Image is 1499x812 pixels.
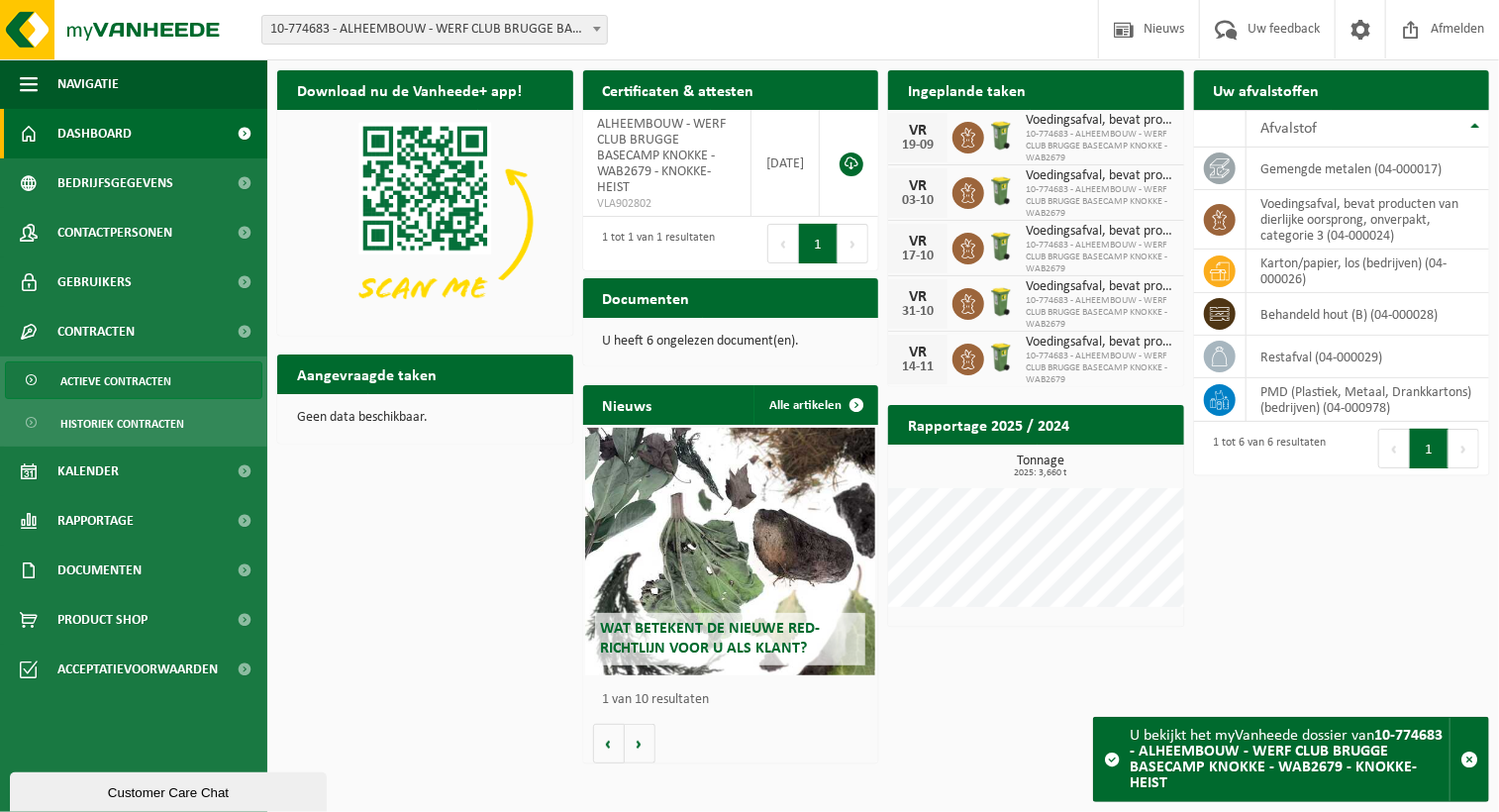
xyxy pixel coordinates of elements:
[593,222,716,265] div: 1 tot 1 van 1 resultaten
[898,468,1184,478] span: 2025: 3,660 t
[1026,168,1174,184] span: Voedingsafval, bevat producten van dierlijke oorsprong, onverpakt, categorie 3
[60,362,171,400] span: Actieve contracten
[898,123,938,139] div: VR
[984,341,1018,374] img: WB-0140-HPE-GN-50
[898,178,938,194] div: VR
[583,70,774,109] h2: Certificaten & attesten
[898,455,1184,478] h3: Tonnage
[603,335,859,349] p: U heeft 6 ongelezen document(en).
[57,595,148,645] span: Product Shop
[751,110,820,217] td: [DATE]
[1410,429,1449,468] button: 1
[1194,70,1340,109] h2: Uw afvalstoffen
[1247,190,1490,250] td: voedingsafval, bevat producten van dierlijke oorsprong, onverpakt, categorie 3 (04-000024)
[984,119,1018,152] img: WB-0140-HPE-GN-50
[277,110,573,332] img: Download de VHEPlus App
[1026,224,1174,240] span: Voedingsafval, bevat producten van dierlijke oorsprong, onverpakt, categorie 3
[898,194,938,208] div: 03-10
[1026,351,1174,386] span: 10-774683 - ALHEEMBOUW - WERF CLUB BRUGGE BASECAMP KNOKKE - WAB2679
[1026,279,1174,295] span: Voedingsafval, bevat producten van dierlijke oorsprong, onverpakt, categorie 3
[583,385,672,424] h2: Nieuws
[984,230,1018,263] img: WB-0140-HPE-GN-50
[1247,378,1490,422] td: PMD (Plastiek, Metaal, Drankkartons) (bedrijven) (04-000978)
[262,16,607,44] span: 10-774683 - ALHEEMBOUW - WERF CLUB BRUGGE BASECAMP KNOKKE - WAB2679 - KNOKKE-HEIST
[57,645,218,694] span: Acceptatievoorwaarden
[984,174,1018,208] img: WB-0140-HPE-GN-50
[5,361,262,399] a: Actieve contracten
[1026,335,1174,351] span: Voedingsafval, bevat producten van dierlijke oorsprong, onverpakt, categorie 3
[57,109,132,158] span: Dashboard
[898,289,938,305] div: VR
[600,621,820,656] span: Wat betekent de nieuwe RED-richtlijn voor u als klant?
[1261,121,1318,137] span: Afvalstof
[57,447,119,496] span: Kalender
[888,70,1046,109] h2: Ingeplande taken
[1026,113,1174,129] span: Voedingsafval, bevat producten van dierlijke oorsprong, onverpakt, categorie 3
[1204,427,1327,470] div: 1 tot 6 van 6 resultaten
[593,724,625,763] button: Vorige
[898,345,938,360] div: VR
[1378,429,1410,468] button: Previous
[1247,148,1490,190] td: gemengde metalen (04-000017)
[838,224,868,263] button: Next
[1026,129,1174,164] span: 10-774683 - ALHEEMBOUW - WERF CLUB BRUGGE BASECAMP KNOKKE - WAB2679
[57,257,132,307] span: Gebruikers
[898,305,938,319] div: 31-10
[984,285,1018,319] img: WB-0140-HPE-GN-50
[1130,718,1449,801] div: U bekijkt het myVanheede dossier van
[277,70,542,109] h2: Download nu de Vanheede+ app!
[585,428,875,675] a: Wat betekent de nieuwe RED-richtlijn voor u als klant?
[598,117,727,195] span: ALHEEMBOUW - WERF CLUB BRUGGE BASECAMP KNOKKE - WAB2679 - KNOKKE-HEIST
[1037,444,1182,483] a: Bekijk rapportage
[1026,184,1174,220] span: 10-774683 - ALHEEMBOUW - WERF CLUB BRUGGE BASECAMP KNOKKE - WAB2679
[57,208,172,257] span: Contactpersonen
[767,224,799,263] button: Previous
[57,59,119,109] span: Navigatie
[57,546,142,595] span: Documenten
[57,307,135,356] span: Contracten
[57,496,134,546] span: Rapportage
[888,405,1089,444] h2: Rapportage 2025 / 2024
[1449,429,1479,468] button: Next
[1247,336,1490,378] td: restafval (04-000029)
[277,355,456,393] h2: Aangevraagde taken
[57,158,173,208] span: Bedrijfsgegevens
[1026,295,1174,331] span: 10-774683 - ALHEEMBOUW - WERF CLUB BRUGGE BASECAMP KNOKKE - WAB2679
[1247,293,1490,336] td: behandeld hout (B) (04-000028)
[60,405,184,443] span: Historiek contracten
[261,15,608,45] span: 10-774683 - ALHEEMBOUW - WERF CLUB BRUGGE BASECAMP KNOKKE - WAB2679 - KNOKKE-HEIST
[598,196,737,212] span: VLA902802
[898,234,938,250] div: VR
[603,693,869,707] p: 1 van 10 resultaten
[1130,728,1443,791] strong: 10-774683 - ALHEEMBOUW - WERF CLUB BRUGGE BASECAMP KNOKKE - WAB2679 - KNOKKE-HEIST
[1247,250,1490,293] td: karton/papier, los (bedrijven) (04-000026)
[799,224,838,263] button: 1
[753,385,876,425] a: Alle artikelen
[583,278,710,317] h2: Documenten
[1026,240,1174,275] span: 10-774683 - ALHEEMBOUW - WERF CLUB BRUGGE BASECAMP KNOKKE - WAB2679
[898,360,938,374] div: 14-11
[625,724,655,763] button: Volgende
[297,411,553,425] p: Geen data beschikbaar.
[10,768,331,812] iframe: chat widget
[898,250,938,263] div: 17-10
[5,404,262,442] a: Historiek contracten
[898,139,938,152] div: 19-09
